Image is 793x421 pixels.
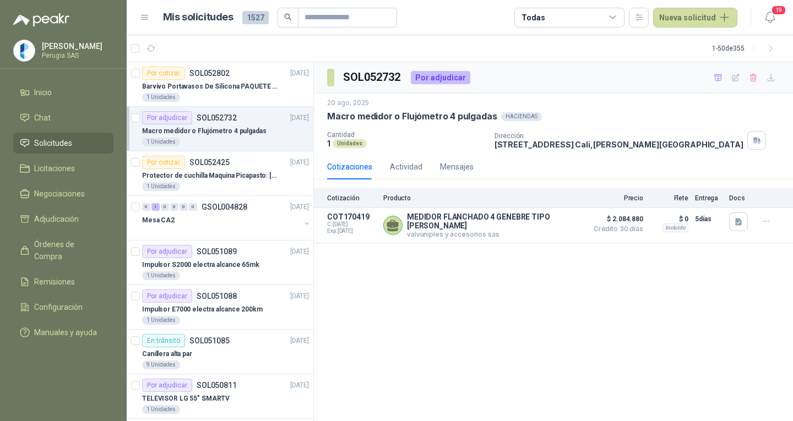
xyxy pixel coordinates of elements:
p: SOL052802 [189,69,230,77]
h1: Mis solicitudes [163,9,233,25]
span: Crédito 30 días [588,226,643,232]
p: SOL051088 [197,292,237,300]
p: Producto [383,194,582,202]
div: Actividad [390,161,422,173]
span: 19 [771,5,786,15]
p: SOL052732 [197,114,237,122]
div: Por adjudicar [142,379,192,392]
div: Cotizaciones [327,161,372,173]
div: 1 - 50 de 355 [712,40,780,57]
div: Unidades [333,139,367,148]
p: Impulsor S2000 electra alcance 65mk [142,260,259,270]
span: Adjudicación [34,213,79,225]
div: 1 Unidades [142,271,180,280]
a: Adjudicación [13,209,113,229]
p: SOL052425 [189,158,230,166]
p: COT170419 [327,212,377,221]
div: Por adjudicar [142,245,192,258]
span: Solicitudes [34,137,72,149]
span: C: [DATE] [327,221,377,228]
div: 0 [180,203,188,211]
a: Configuración [13,297,113,318]
p: [DATE] [290,380,309,391]
p: Impulsor E7000 electra alcance 200km [142,304,263,315]
span: Chat [34,112,51,124]
p: [DATE] [290,291,309,302]
div: Por cotizar [142,67,185,80]
p: Canillera alta par [142,349,192,359]
span: Órdenes de Compra [34,238,103,263]
p: Cantidad [327,131,486,139]
a: Por cotizarSOL052802[DATE] Barvivo Portavasos De Silicona PAQUETE 6 Unidades Negro Con Soporte An... [127,62,313,107]
img: Logo peakr [13,13,69,26]
a: Por adjudicarSOL051089[DATE] Impulsor S2000 electra alcance 65mk1 Unidades [127,240,313,285]
p: SOL051085 [189,337,230,345]
a: Órdenes de Compra [13,234,113,267]
span: Inicio [34,86,52,99]
p: Dirección [495,132,743,140]
div: 0 [142,203,150,211]
div: 1 Unidades [142,182,180,191]
p: Protector de cuchilla Maquina Picapasto: [PERSON_NAME]. P9MR. Serie: 2973 [142,171,279,181]
p: MEDIDOR FLANCHADO 4 GENEBRE TIPO [PERSON_NAME] [407,212,582,230]
p: [DATE] [290,202,309,212]
p: GSOL004828 [202,203,247,211]
div: En tránsito [142,334,185,347]
div: 1 Unidades [142,138,180,146]
a: Solicitudes [13,133,113,154]
div: 1 [151,203,160,211]
span: Manuales y ayuda [34,326,97,338]
span: Remisiones [34,276,75,288]
a: En tránsitoSOL051085[DATE] Canillera alta par9 Unidades [127,330,313,374]
div: 0 [189,203,197,211]
a: Manuales y ayuda [13,322,113,343]
span: 1527 [242,11,269,24]
p: Macro medidor o Flujómetro 4 pulgadas [142,126,267,136]
div: 1 Unidades [142,93,180,102]
div: 9 Unidades [142,360,180,369]
span: $ 2.084.880 [588,212,643,226]
a: Por cotizarSOL052425[DATE] Protector de cuchilla Maquina Picapasto: [PERSON_NAME]. P9MR. Serie: 2... [127,151,313,196]
p: SOL051089 [197,248,237,255]
p: 1 [327,139,330,148]
div: Incluido [662,223,688,232]
p: Precio [588,194,643,202]
div: 1 Unidades [142,316,180,325]
a: Por adjudicarSOL051088[DATE] Impulsor E7000 electra alcance 200km1 Unidades [127,285,313,330]
p: Cotización [327,194,377,202]
a: Por adjudicarSOL052732[DATE] Macro medidor o Flujómetro 4 pulgadas1 Unidades [127,107,313,151]
p: [DATE] [290,68,309,79]
p: Macro medidor o Flujómetro 4 pulgadas [327,111,497,122]
p: Barvivo Portavasos De Silicona PAQUETE 6 Unidades Negro Con Soporte Antideslizantes [142,81,279,92]
a: Remisiones [13,271,113,292]
div: Por adjudicar [142,289,192,303]
span: Licitaciones [34,162,75,174]
p: Docs [729,194,751,202]
div: Mensajes [440,161,474,173]
div: Por adjudicar [411,71,470,84]
div: Por adjudicar [142,111,192,124]
p: Entrega [695,194,723,202]
p: [STREET_ADDRESS] Cali , [PERSON_NAME][GEOGRAPHIC_DATA] [495,140,743,149]
div: 1 Unidades [142,405,180,414]
p: SOL050811 [197,381,237,389]
div: Por cotizar [142,156,185,169]
a: Chat [13,107,113,128]
div: Todas [522,12,545,24]
span: Exp: [DATE] [327,228,377,234]
p: [PERSON_NAME] [42,42,111,50]
p: [DATE] [290,336,309,346]
a: 0 1 0 0 0 0 GSOL004828[DATE] Mesa CA2 [142,200,311,236]
p: Mesa CA2 [142,215,175,226]
p: [DATE] [290,247,309,257]
p: TELEVISOR LG 55" SMARTV [142,393,230,404]
img: Company Logo [14,40,35,61]
p: [DATE] [290,113,309,123]
p: Perugia SAS [42,52,111,59]
p: valvuniples y accesorios sas [407,230,582,238]
h3: SOL052732 [343,69,402,86]
span: Negociaciones [34,188,85,200]
button: Nueva solicitud [653,8,737,28]
div: 0 [161,203,169,211]
p: [DATE] [290,157,309,168]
